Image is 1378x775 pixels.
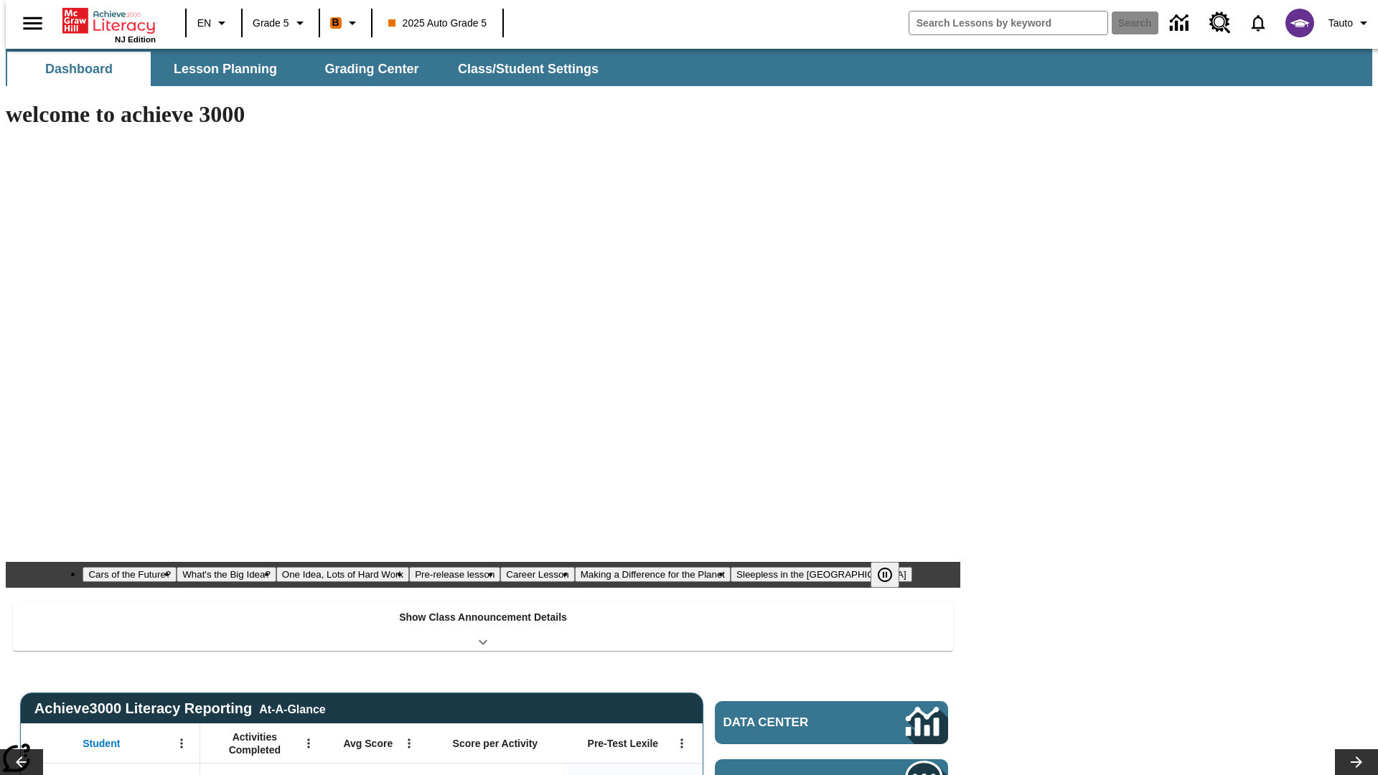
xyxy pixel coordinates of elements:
[1328,16,1353,31] span: Tauto
[1201,4,1239,42] a: Resource Center, Will open in new tab
[1239,4,1277,42] a: Notifications
[388,16,487,31] span: 2025 Auto Grade 5
[343,737,393,750] span: Avg Score
[177,567,276,582] button: Slide 2 What's the Big Idea?
[723,715,858,730] span: Data Center
[6,49,1372,86] div: SubNavbar
[276,567,409,582] button: Slide 3 One Idea, Lots of Hard Work
[298,733,319,754] button: Open Menu
[715,701,948,744] a: Data Center
[575,567,731,582] button: Slide 6 Making a Difference for the Planet
[332,14,339,32] span: B
[671,733,693,754] button: Open Menu
[207,731,302,756] span: Activities Completed
[34,700,326,717] span: Achieve3000 Literacy Reporting
[1285,9,1314,37] img: avatar image
[197,16,211,31] span: EN
[62,5,156,44] div: Home
[909,11,1107,34] input: search field
[259,700,325,716] div: At-A-Glance
[446,52,610,86] button: Class/Student Settings
[731,567,912,582] button: Slide 7 Sleepless in the Animal Kingdom
[191,10,237,36] button: Language: EN, Select a language
[399,610,567,625] p: Show Class Announcement Details
[7,52,151,86] button: Dashboard
[171,733,192,754] button: Open Menu
[1335,749,1378,775] button: Lesson carousel, Next
[398,733,420,754] button: Open Menu
[588,737,659,750] span: Pre-Test Lexile
[62,6,156,35] a: Home
[1277,4,1323,42] button: Select a new avatar
[13,601,953,651] div: Show Class Announcement Details
[253,16,289,31] span: Grade 5
[115,35,156,44] span: NJ Edition
[1161,4,1201,43] a: Data Center
[6,101,960,128] h1: welcome to achieve 3000
[1323,10,1378,36] button: Profile/Settings
[500,567,574,582] button: Slide 5 Career Lesson
[871,562,914,588] div: Pause
[6,52,611,86] div: SubNavbar
[83,737,120,750] span: Student
[409,567,500,582] button: Slide 4 Pre-release lesson
[300,52,444,86] button: Grading Center
[11,2,54,44] button: Open side menu
[83,567,177,582] button: Slide 1 Cars of the Future?
[247,10,314,36] button: Grade: Grade 5, Select a grade
[453,737,538,750] span: Score per Activity
[154,52,297,86] button: Lesson Planning
[871,562,899,588] button: Pause
[324,10,367,36] button: Boost Class color is orange. Change class color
